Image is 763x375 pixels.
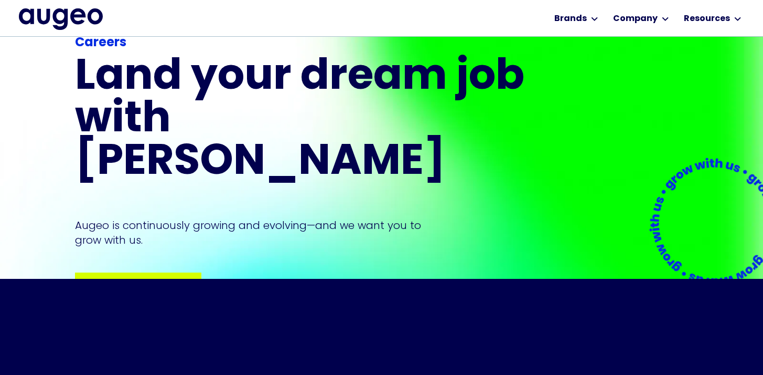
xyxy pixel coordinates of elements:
[75,218,436,247] p: Augeo is continuously growing and evolving—and we want you to grow with us.
[554,13,587,25] div: Brands
[19,8,103,29] img: Augeo's full logo in midnight blue.
[684,13,730,25] div: Resources
[75,37,126,49] strong: Careers
[613,13,658,25] div: Company
[19,8,103,29] a: home
[75,273,201,304] a: Browse open positions
[75,57,528,184] h1: Land your dream job﻿ with [PERSON_NAME]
